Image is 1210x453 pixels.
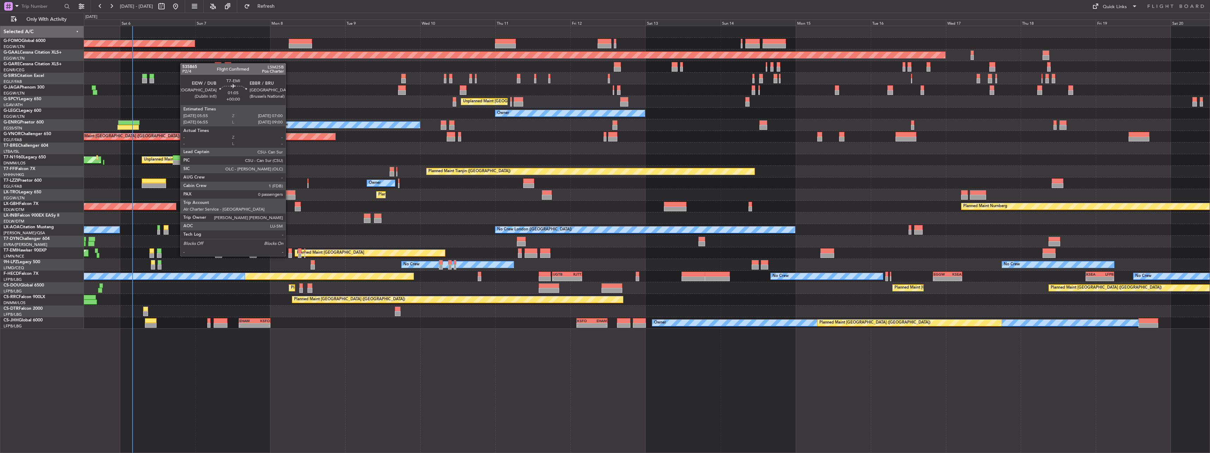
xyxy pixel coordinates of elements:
div: EHAM [592,319,607,323]
div: Mon 8 [270,19,345,26]
a: LTBA/ISL [4,149,19,154]
span: LX-AOA [4,225,20,229]
a: EDLW/DTM [4,219,24,224]
span: T7-N1960 [4,155,23,159]
div: LIEO [249,167,265,171]
div: LFPB [1100,272,1113,276]
div: Tue 9 [345,19,420,26]
div: Planned Maint Dusseldorf [378,189,424,200]
div: Sat 6 [120,19,195,26]
a: EGSS/STN [4,126,22,131]
div: Fri 19 [1096,19,1171,26]
a: EGGW/LTN [4,44,25,49]
span: T7-BRE [4,144,18,148]
a: G-JAGAPhenom 300 [4,85,44,90]
a: LFPB/LBG [4,312,22,317]
div: No Crew London ([GEOGRAPHIC_DATA]) [497,224,572,235]
div: Unplanned Maint [GEOGRAPHIC_DATA] ([GEOGRAPHIC_DATA]) [144,155,260,165]
span: Refresh [251,4,281,9]
div: KSFO [577,319,592,323]
div: Planned Maint [GEOGRAPHIC_DATA] ([GEOGRAPHIC_DATA]) [291,283,402,293]
div: Quick Links [1103,4,1127,11]
div: KSFO [255,319,270,323]
a: EGLF/FAB [4,79,22,84]
span: LX-GBH [4,202,19,206]
a: LFMN/NCE [4,254,24,259]
a: EGLF/FAB [4,137,22,143]
span: CS-JHH [4,318,19,322]
a: CS-DTRFalcon 2000 [4,307,43,311]
div: Planned Maint Nurnberg [963,201,1007,212]
a: G-VNORChallenger 650 [4,132,51,136]
a: G-ENRGPraetor 600 [4,120,44,125]
a: EVRA/[PERSON_NAME] [4,242,47,247]
div: Planned Maint [GEOGRAPHIC_DATA] ([GEOGRAPHIC_DATA]) [894,283,1006,293]
span: CS-DTR [4,307,19,311]
div: RJTT [567,272,581,276]
span: T7-EMI [4,248,17,253]
span: F-HECD [4,272,19,276]
a: CS-DOUGlobal 6500 [4,283,44,288]
a: DNMM/LOS [4,300,25,306]
div: Planned Maint [GEOGRAPHIC_DATA] ([GEOGRAPHIC_DATA]) [294,294,405,305]
div: - [947,277,961,281]
a: EGNR/CEG [4,67,25,73]
a: G-SIRSCitation Excel [4,74,44,78]
div: - [577,323,592,327]
a: LX-TROLegacy 650 [4,190,41,194]
div: ZSSS [265,167,282,171]
div: Planned Maint [GEOGRAPHIC_DATA] ([GEOGRAPHIC_DATA]) [69,131,180,142]
a: LFPB/LBG [4,277,22,282]
div: - [255,323,270,327]
div: - [239,323,255,327]
span: T7-DYN [4,237,19,241]
div: - [1100,277,1113,281]
button: Only With Activity [8,14,77,25]
a: EGGW/LTN [4,114,25,119]
input: Trip Number [22,1,62,12]
div: Wed 17 [946,19,1021,26]
div: Planned Maint Tianjin ([GEOGRAPHIC_DATA]) [428,166,511,177]
span: G-FOMO [4,39,22,43]
span: G-JAGA [4,85,20,90]
a: LX-AOACitation Mustang [4,225,54,229]
a: T7-EMIHawker 900XP [4,248,47,253]
div: UGTB [553,272,567,276]
a: DNMM/LOS [4,161,25,166]
div: Mon 15 [796,19,871,26]
span: [DATE] - [DATE] [120,3,153,10]
a: [PERSON_NAME]/QSA [4,230,45,236]
div: - [1086,277,1100,281]
span: G-GARE [4,62,20,66]
a: VHHH/HKG [4,172,24,177]
a: EGGW/LTN [4,195,25,201]
div: Tue 16 [871,19,946,26]
div: Planned Maint [GEOGRAPHIC_DATA] ([GEOGRAPHIC_DATA]) [1051,283,1162,293]
div: - [567,277,581,281]
a: CS-RRCFalcon 900LX [4,295,45,299]
span: Only With Activity [18,17,74,22]
div: No Crew [403,259,420,270]
a: T7-DYNChallenger 604 [4,237,50,241]
a: EGGW/LTN [4,56,25,61]
span: G-ENRG [4,120,20,125]
div: - [553,277,567,281]
span: G-LEGC [4,109,19,113]
span: 9H-LPZ [4,260,18,264]
div: - [265,172,282,176]
div: No Crew [1135,271,1151,282]
a: 9H-LPZLegacy 500 [4,260,40,264]
span: CS-DOU [4,283,20,288]
div: Sun 14 [721,19,796,26]
span: G-VNOR [4,132,21,136]
div: Fri 12 [570,19,646,26]
a: G-GARECessna Citation XLS+ [4,62,62,66]
a: T7-LZZIPraetor 600 [4,179,42,183]
span: G-GAAL [4,50,20,55]
div: - [934,277,947,281]
a: G-FOMOGlobal 6000 [4,39,45,43]
a: LX-INBFalcon 900EX EASy II [4,213,59,218]
a: G-LEGCLegacy 600 [4,109,41,113]
div: [DATE] [85,14,97,20]
div: Owner [369,178,381,188]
